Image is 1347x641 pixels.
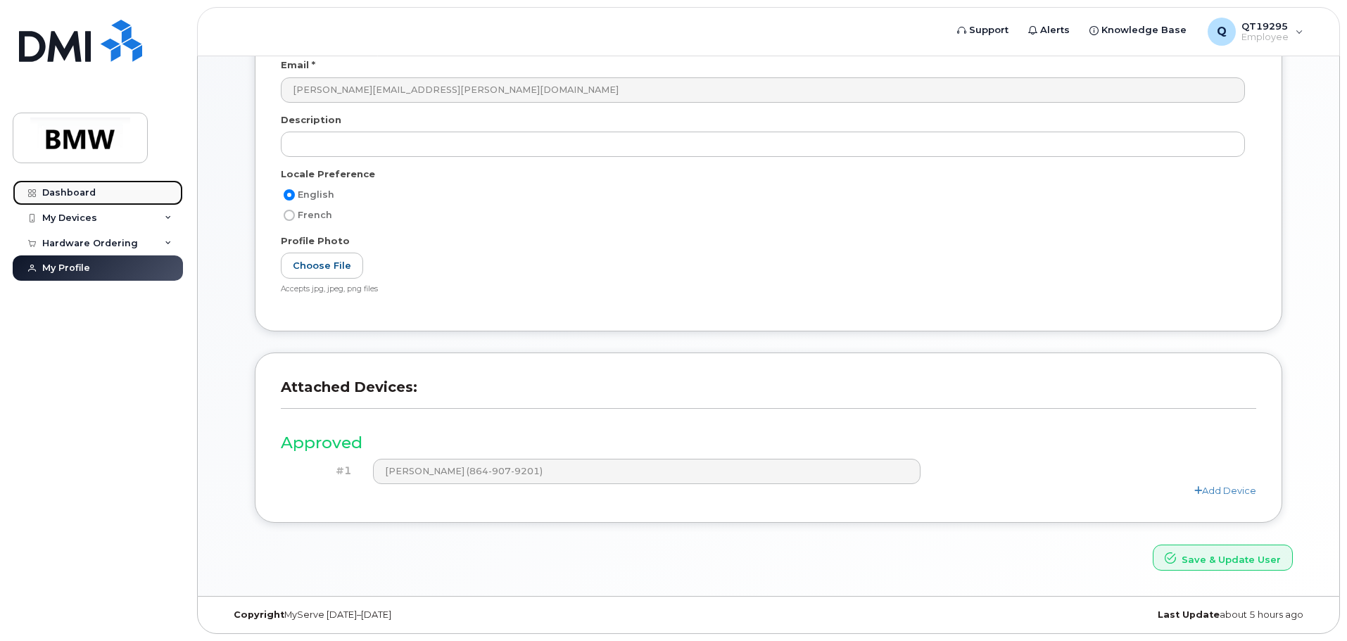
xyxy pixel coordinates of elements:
[298,189,334,200] span: English
[281,434,1256,452] h3: Approved
[281,58,315,72] label: Email *
[947,16,1018,44] a: Support
[950,609,1314,621] div: about 5 hours ago
[281,167,375,181] label: Locale Preference
[969,23,1008,37] span: Support
[281,379,1256,409] h3: Attached Devices:
[1040,23,1070,37] span: Alerts
[281,234,350,248] label: Profile Photo
[291,465,352,477] h4: #1
[281,113,341,127] label: Description
[1158,609,1220,620] strong: Last Update
[1018,16,1080,44] a: Alerts
[1198,18,1313,46] div: QT19295
[1241,32,1289,43] span: Employee
[1101,23,1187,37] span: Knowledge Base
[281,284,1245,295] div: Accepts jpg, jpeg, png files
[1194,485,1256,496] a: Add Device
[234,609,284,620] strong: Copyright
[281,253,363,279] label: Choose File
[1153,545,1293,571] button: Save & Update User
[284,189,295,201] input: English
[298,210,332,220] span: French
[1080,16,1196,44] a: Knowledge Base
[284,210,295,221] input: French
[1286,580,1336,630] iframe: Messenger Launcher
[1217,23,1227,40] span: Q
[1241,20,1289,32] span: QT19295
[223,609,587,621] div: MyServe [DATE]–[DATE]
